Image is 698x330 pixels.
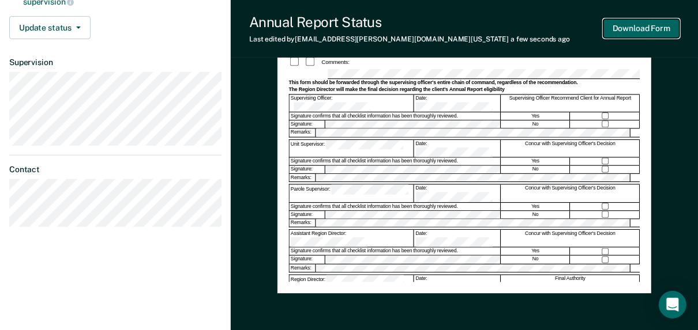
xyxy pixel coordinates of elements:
div: Last edited by [EMAIL_ADDRESS][PERSON_NAME][DOMAIN_NAME][US_STATE] [249,35,570,43]
button: Download Form [603,19,680,38]
div: Assistant Region Director: [290,230,414,248]
div: No [501,121,571,128]
div: Supervising Officer Recommend Client for Annual Report [501,95,640,112]
button: Update status [9,16,91,39]
div: Date: [414,185,500,202]
div: Remarks: [290,174,316,181]
div: This form should be forwarded through the supervising officer's entire chain of command, regardle... [289,80,640,86]
div: No [501,166,571,173]
div: Remarks: [290,219,316,227]
div: Signature: [290,211,325,218]
div: Yes [501,203,571,210]
div: Concur with Supervising Officer's Decision [501,230,640,248]
div: Signature confirms that all checklist information has been thoroughly reviewed. [290,112,501,120]
div: Comments: [320,59,351,66]
dt: Contact [9,165,222,175]
div: Final Authority [501,275,640,293]
div: Signature confirms that all checklist information has been thoroughly reviewed. [290,158,501,165]
div: Signature confirms that all checklist information has been thoroughly reviewed. [290,203,501,210]
div: Open Intercom Messenger [659,291,686,318]
div: Yes [501,112,571,120]
div: Signature: [290,166,325,173]
div: Yes [501,158,571,165]
div: The Region Director will make the final decision regarding the client's Annual Report eligibility [289,87,640,93]
div: Concur with Supervising Officer's Decision [501,185,640,202]
div: Date: [414,95,500,112]
div: Date: [414,230,500,248]
div: Annual Report Status [249,14,570,31]
div: Parole Supervisor: [290,185,414,202]
div: No [501,256,571,263]
div: Yes [501,248,571,255]
div: Remarks: [290,264,316,272]
div: Concur with Supervising Officer's Decision [501,140,640,157]
div: Remarks: [290,129,316,136]
div: Supervising Officer: [290,95,414,112]
div: Signature confirms that all checklist information has been thoroughly reviewed. [290,248,501,255]
div: Date: [414,140,500,157]
div: Signature: [290,256,325,263]
span: a few seconds ago [511,35,570,43]
div: Unit Supervisor: [290,140,414,157]
div: Region Director: [290,275,414,293]
dt: Supervision [9,58,222,67]
div: Signature: [290,121,325,128]
div: Date: [414,275,500,293]
div: No [501,211,571,218]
